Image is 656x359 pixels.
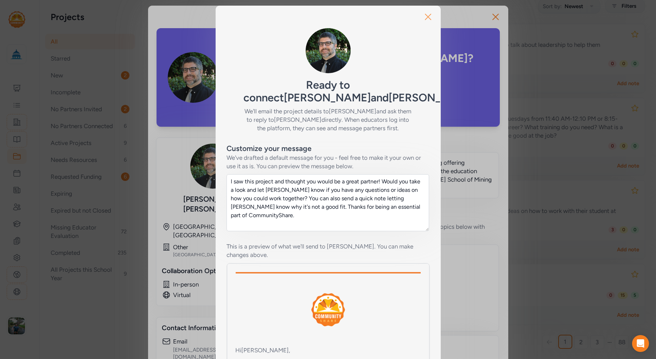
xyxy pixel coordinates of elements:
textarea: I saw this project and thought you would be a great partner! Would you take a look and let [PERSO... [227,174,429,231]
div: We've drafted a default message for you - feel free to make it your own or use it as is. You can ... [227,153,429,170]
img: qdtvqDaMT6ytQclARh4D [306,28,351,73]
img: logo [311,293,345,326]
div: Customize your message [227,144,312,153]
h5: Ready to connect [PERSON_NAME] and [PERSON_NAME] ? [244,79,413,104]
div: This is a preview of what we'll send to [PERSON_NAME]. You can make changes above. [227,242,429,259]
div: Open Intercom Messenger [632,335,649,352]
div: Hi [PERSON_NAME] , [236,346,421,354]
h6: We'll email the project details to [PERSON_NAME] and ask them to reply to [PERSON_NAME] directly.... [244,107,413,132]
